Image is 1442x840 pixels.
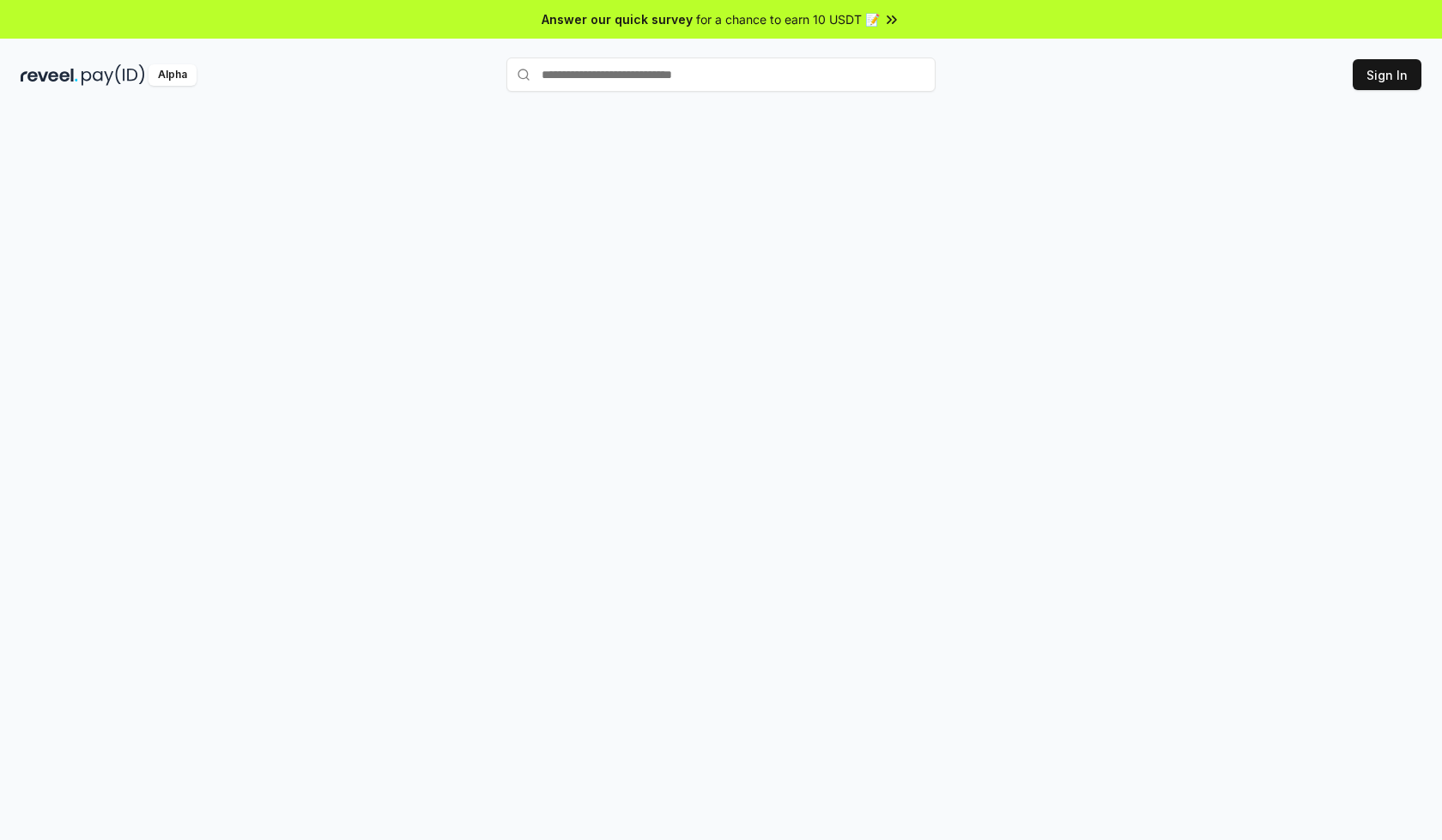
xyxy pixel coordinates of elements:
[542,10,693,28] span: Answer our quick survey
[1353,59,1421,90] button: Sign In
[148,64,197,86] div: Alpha
[696,10,880,28] span: for a chance to earn 10 USDT 📝
[21,64,78,86] img: reveel_dark
[82,64,145,86] img: pay_id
